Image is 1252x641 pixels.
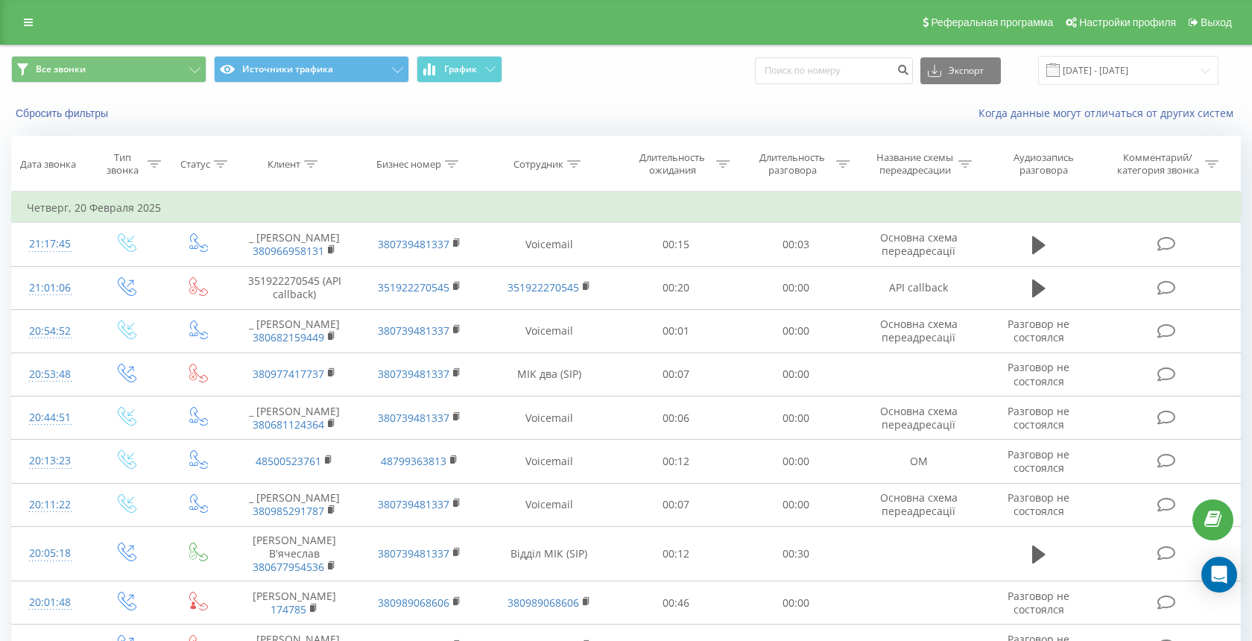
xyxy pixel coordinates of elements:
span: Настройки профиля [1079,16,1176,28]
button: Все звонки [11,56,206,83]
td: Основна схема переадресації [856,223,981,266]
a: 351922270545 [378,280,449,294]
td: 00:00 [736,266,856,309]
div: Клиент [268,158,300,171]
a: 380682159449 [253,330,324,344]
td: 00:00 [736,483,856,526]
span: График [444,64,477,75]
td: 00:00 [736,581,856,625]
button: Сбросить фильтры [11,107,116,120]
div: Длительность ожидания [633,151,712,177]
a: 380739481337 [378,546,449,561]
div: 21:17:45 [27,230,74,259]
div: 20:13:23 [27,446,74,476]
td: 00:06 [616,397,736,440]
a: 380681124364 [253,417,324,432]
input: Поиск по номеру [755,57,913,84]
div: 20:53:48 [27,360,74,389]
span: Разговор не состоялся [1008,317,1069,344]
span: Выход [1201,16,1232,28]
a: 48500523761 [256,454,321,468]
a: 351922270545 [508,280,579,294]
a: 380985291787 [253,504,324,518]
span: Разговор не состоялся [1008,360,1069,388]
td: 00:01 [616,309,736,353]
td: 00:20 [616,266,736,309]
div: Open Intercom Messenger [1201,557,1237,593]
td: Основна схема переадресації [856,483,981,526]
span: Разговор не состоялся [1008,490,1069,518]
span: Реферальная программа [931,16,1053,28]
td: _ [PERSON_NAME] [233,309,357,353]
div: 20:11:22 [27,490,74,520]
td: [PERSON_NAME] В'ячеслав [233,526,357,581]
a: 380989068606 [378,596,449,610]
td: 00:15 [616,223,736,266]
a: 380677954536 [253,560,324,574]
td: 00:00 [736,353,856,396]
td: 00:12 [616,526,736,581]
div: Сотрудник [513,158,563,171]
div: Название схемы переадресации [875,151,955,177]
td: 00:00 [736,440,856,483]
td: Voicemail [482,223,616,266]
button: Экспорт [920,57,1001,84]
td: МІК два (SIP) [482,353,616,396]
td: 00:07 [616,353,736,396]
td: 00:12 [616,440,736,483]
span: Разговор не состоялся [1008,447,1069,475]
td: Voicemail [482,483,616,526]
a: 380739481337 [378,411,449,425]
td: _ [PERSON_NAME] [233,223,357,266]
td: _ [PERSON_NAME] [233,397,357,440]
a: 380966958131 [253,244,324,258]
td: Відділ МІК (SIP) [482,526,616,581]
a: 380739481337 [378,367,449,381]
td: Основна схема переадресації [856,309,981,353]
div: 20:54:52 [27,317,74,346]
div: 21:01:06 [27,274,74,303]
td: API callback [856,266,981,309]
td: [PERSON_NAME] [233,581,357,625]
button: График [417,56,502,83]
a: 380739481337 [378,237,449,251]
td: 00:03 [736,223,856,266]
div: Аудиозапись разговора [995,151,1092,177]
div: 20:05:18 [27,539,74,568]
a: Когда данные могут отличаться от других систем [978,106,1241,120]
span: Разговор не состоялся [1008,589,1069,616]
div: Дата звонка [20,158,76,171]
td: 00:46 [616,581,736,625]
div: 20:44:51 [27,403,74,432]
td: OM [856,440,981,483]
div: 20:01:48 [27,588,74,617]
div: Тип звонка [101,151,144,177]
td: _ [PERSON_NAME] [233,483,357,526]
a: 48799363813 [381,454,446,468]
div: Комментарий/категория звонка [1114,151,1201,177]
a: 380989068606 [508,596,579,610]
td: Основна схема переадресації [856,397,981,440]
td: Voicemail [482,440,616,483]
td: Четверг, 20 Февраля 2025 [12,193,1241,223]
div: Длительность разговора [753,151,832,177]
a: 380739481337 [378,497,449,511]
td: Voicemail [482,309,616,353]
td: 00:00 [736,309,856,353]
td: 00:00 [736,397,856,440]
span: Разговор не состоялся [1008,404,1069,432]
td: 00:07 [616,483,736,526]
a: 174785 [271,602,306,616]
td: 00:30 [736,526,856,581]
button: Источники трафика [214,56,409,83]
a: 380739481337 [378,323,449,338]
div: Статус [180,158,210,171]
a: 380977417737 [253,367,324,381]
span: Все звонки [36,63,86,75]
div: Бизнес номер [376,158,441,171]
td: Voicemail [482,397,616,440]
td: 351922270545 (API callback) [233,266,357,309]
